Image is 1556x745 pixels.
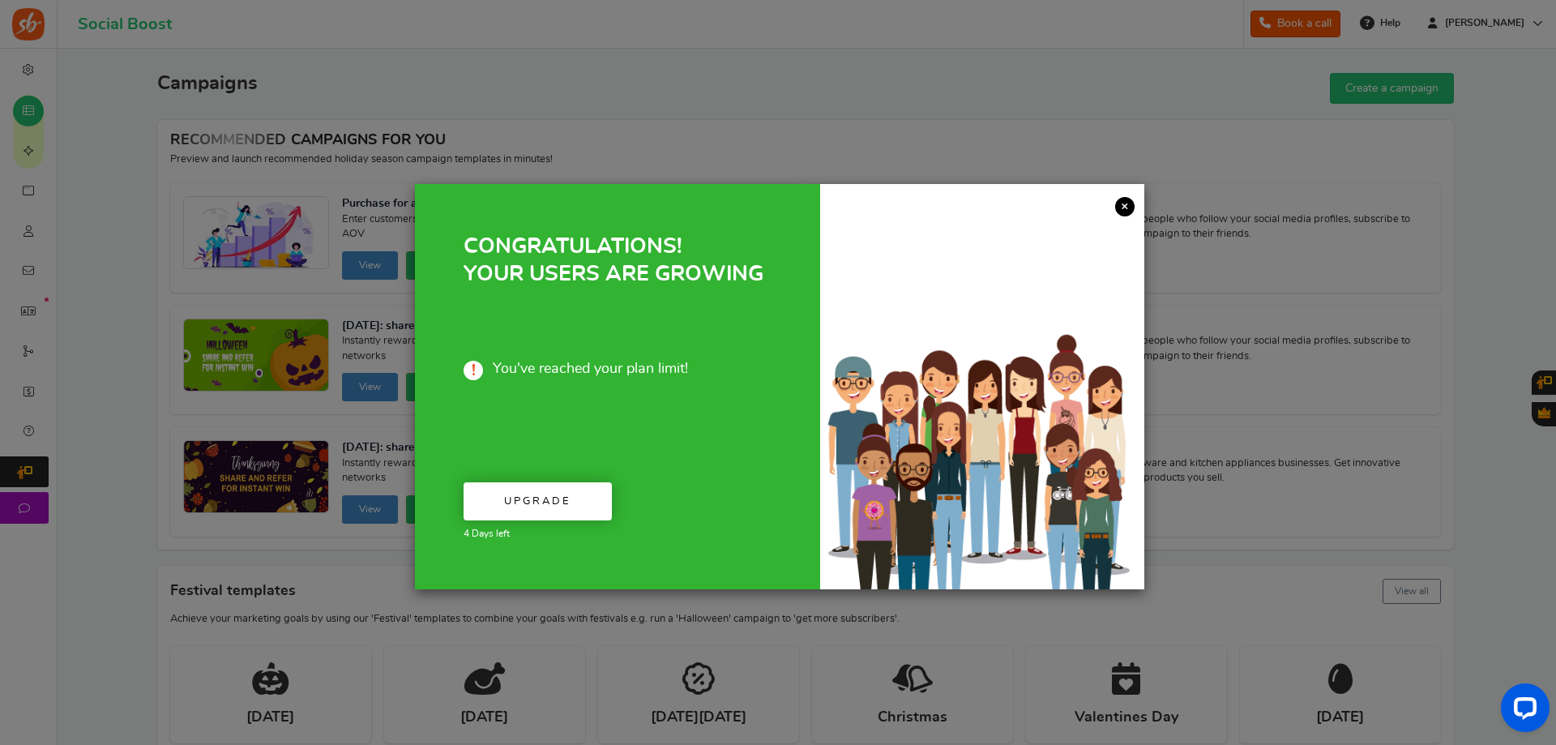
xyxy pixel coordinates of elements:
[464,482,612,520] a: Upgrade
[1115,197,1135,216] a: ×
[464,236,763,285] span: CONGRATULATIONS! YOUR USERS ARE GROWING
[464,361,772,379] span: You've reached your plan limit!
[504,496,571,507] span: Upgrade
[1488,677,1556,745] iframe: LiveChat chat widget
[820,265,1144,589] img: Increased users
[464,529,510,538] span: 4 Days left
